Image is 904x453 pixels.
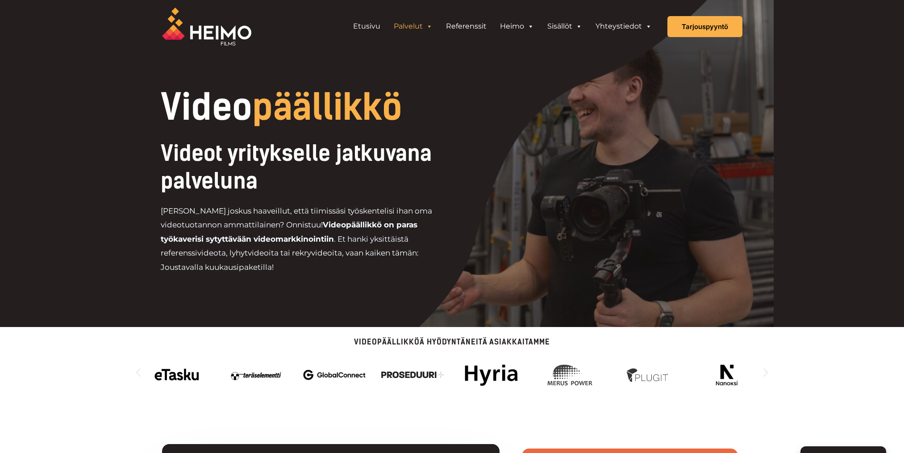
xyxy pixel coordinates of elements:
strong: Videopäällikkö on paras työkaverisi sytyttävään videomarkkinointiin [161,220,417,243]
img: Videotuotantoa yritykselle jatkuvana palveluna hankkii mm. Teräselementti [225,359,287,390]
img: Videotuotantoa yritykselle jatkuvana palveluna hankkii mm. eTasku [146,359,209,390]
img: hyria_heimo [460,359,523,390]
p: Videopäällikköä hyödyntäneitä asiakkaitamme [133,338,771,346]
span: päällikkö [252,86,402,129]
a: Yhteystiedot [589,17,658,35]
div: 3 / 14 [303,359,366,390]
a: Tarjouspyyntö [667,16,742,37]
div: 6 / 14 [538,359,601,390]
a: Etusivu [346,17,387,35]
span: Videot yritykselle jatkuvana palveluna [161,140,432,194]
div: 4 / 14 [381,359,444,390]
img: Videotuotantoa yritykselle jatkuvana palveluna hankkii mm. Proseduuri [381,359,444,390]
a: Sisällöt [541,17,589,35]
aside: Header Widget 1 [342,17,663,35]
img: Videotuotantoa yritykselle jatkuvana palveluna hankkii mm. Plugit [617,359,680,390]
img: Videotuotantoa yritykselle jatkuvana palveluna hankkii mm. GlobalConnect [303,359,366,390]
div: 8 / 14 [695,359,758,390]
img: Videotuotantoa yritykselle jatkuvana palveluna hankkii mm. Merus Power [538,359,601,390]
a: Heimo [493,17,541,35]
div: 7 / 14 [617,359,680,390]
div: 5 / 14 [460,359,523,390]
div: 2 / 14 [225,359,287,390]
p: [PERSON_NAME] joskus haaveillut, että tiimissäsi työskentelisi ihan oma videotuotannon ammattilai... [161,204,452,275]
h1: Video [161,89,513,125]
a: Referenssit [439,17,493,35]
a: Palvelut [387,17,439,35]
img: Heimo Filmsin logo [162,8,251,46]
img: nanoksi_logo [695,359,758,390]
div: 1 / 14 [146,359,209,390]
div: Karuselli | Vieritys vaakasuunnassa: Vasen ja oikea nuoli [133,355,771,390]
